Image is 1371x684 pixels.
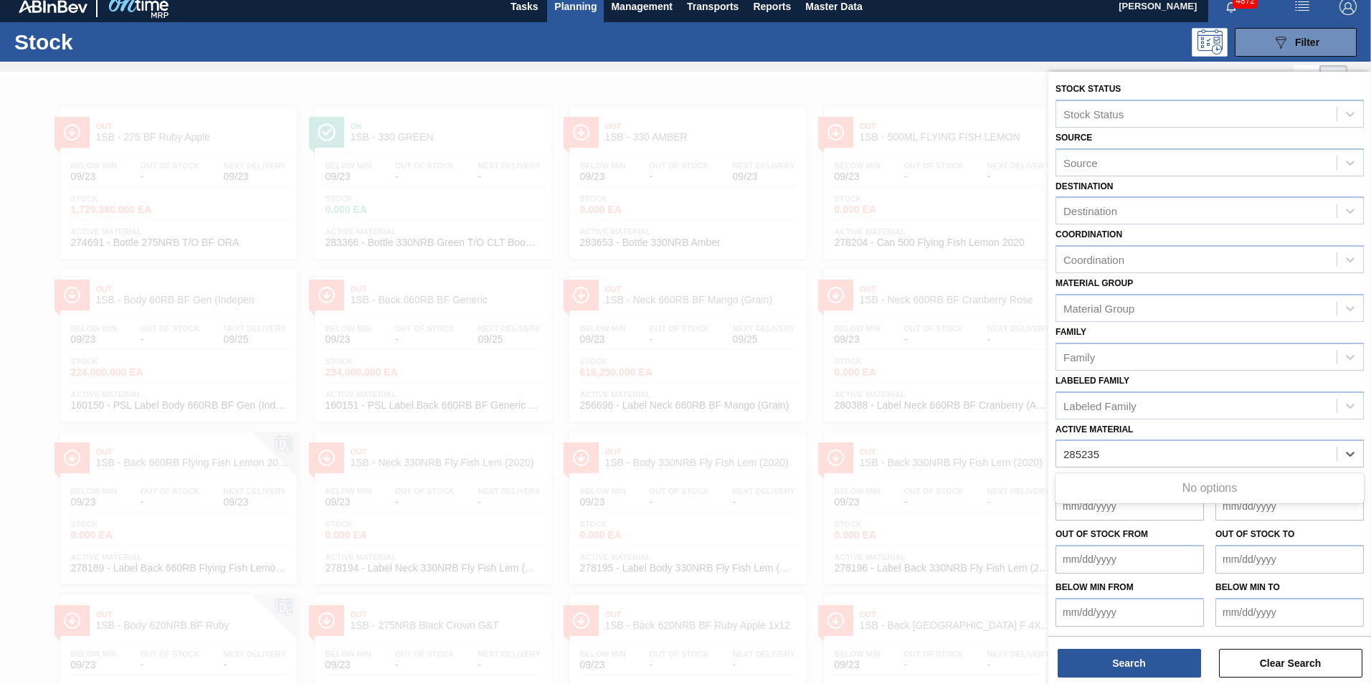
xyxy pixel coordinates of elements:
label: Source [1055,133,1092,143]
label: Below Min from [1055,582,1134,592]
label: Coordination [1055,229,1122,239]
div: Source [1063,156,1098,168]
input: mm/dd/yyyy [1055,598,1204,627]
div: Programming: no user selected [1192,28,1228,57]
div: Card Vision [1320,65,1347,92]
input: mm/dd/yyyy [1215,545,1364,574]
h1: Stock [14,34,229,50]
div: Labeled Family [1063,399,1137,412]
div: List Vision [1294,65,1320,92]
input: mm/dd/yyyy [1215,598,1364,627]
input: mm/dd/yyyy [1215,492,1364,521]
div: Coordination [1063,254,1124,266]
label: Labeled Family [1055,376,1129,386]
label: Out of Stock from [1055,529,1148,539]
div: Destination [1063,205,1117,217]
label: Below Min to [1215,582,1280,592]
span: Filter [1295,37,1319,48]
div: Material Group [1063,302,1134,314]
label: Family [1055,327,1086,337]
label: Destination [1055,181,1113,191]
label: Stock Status [1055,84,1121,94]
div: Stock Status [1063,108,1124,120]
input: mm/dd/yyyy [1055,492,1204,521]
label: Material Group [1055,278,1133,288]
div: Family [1063,351,1095,363]
label: Active Material [1055,424,1133,434]
input: mm/dd/yyyy [1055,545,1204,574]
button: Filter [1235,28,1357,57]
div: No options [1055,476,1364,500]
label: Out of Stock to [1215,529,1294,539]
